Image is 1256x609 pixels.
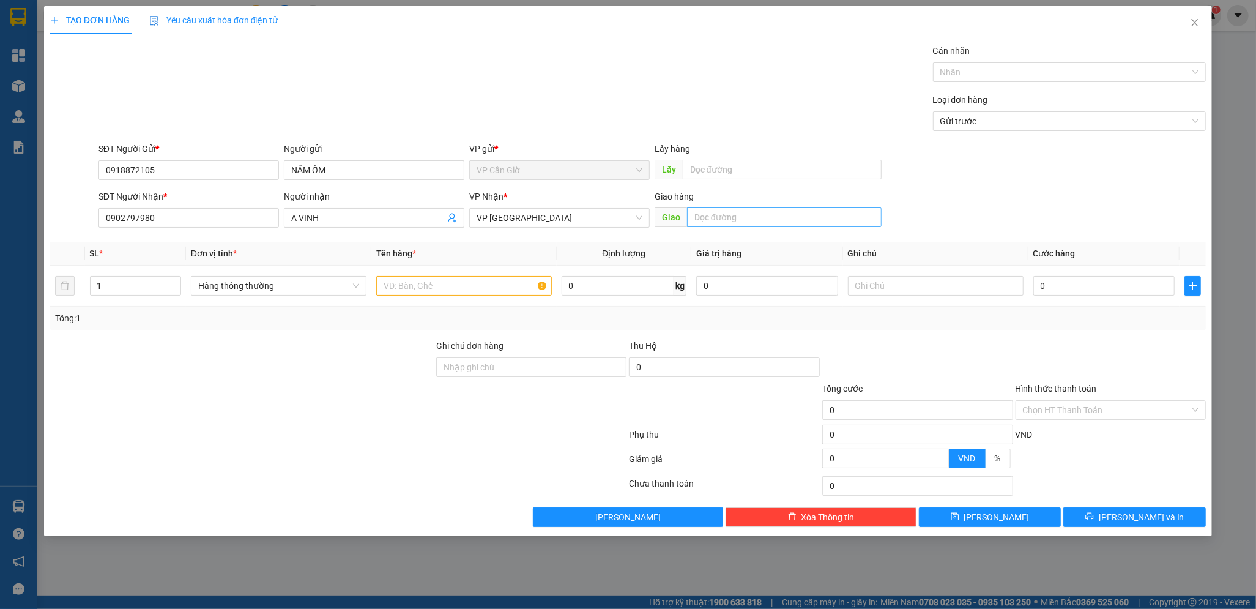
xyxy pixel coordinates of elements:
[50,16,59,24] span: plus
[436,357,627,377] input: Ghi chú đơn hàng
[655,144,690,154] span: Lấy hàng
[436,341,504,351] label: Ghi chú đơn hàng
[995,454,1001,463] span: %
[1178,6,1212,40] button: Close
[50,15,130,25] span: TẠO ĐƠN HÀNG
[951,512,959,522] span: save
[602,248,645,258] span: Định lượng
[655,192,694,201] span: Giao hàng
[788,512,797,522] span: delete
[1016,384,1097,394] label: Hình thức thanh toán
[919,507,1061,527] button: save[PERSON_NAME]
[55,312,485,325] div: Tổng: 1
[843,242,1028,266] th: Ghi chú
[696,248,741,258] span: Giá trị hàng
[655,160,683,179] span: Lấy
[822,384,863,394] span: Tổng cước
[629,341,657,351] span: Thu Hộ
[198,277,359,295] span: Hàng thông thường
[1085,512,1094,522] span: printer
[848,276,1024,296] input: Ghi Chú
[376,248,416,258] span: Tên hàng
[284,190,464,203] div: Người nhận
[933,95,988,105] label: Loại đơn hàng
[447,213,457,223] span: user-add
[1033,248,1076,258] span: Cước hàng
[1185,281,1200,291] span: plus
[1184,276,1201,296] button: plus
[595,510,661,524] span: [PERSON_NAME]
[1190,18,1200,28] span: close
[655,207,687,227] span: Giao
[477,161,642,179] span: VP Cần Giờ
[940,112,1199,130] span: Gửi trước
[628,477,822,498] div: Chưa thanh toán
[1063,507,1206,527] button: printer[PERSON_NAME] và In
[959,454,976,463] span: VND
[149,15,278,25] span: Yêu cầu xuất hóa đơn điện tử
[533,507,724,527] button: [PERSON_NAME]
[1016,430,1033,439] span: VND
[284,142,464,155] div: Người gửi
[687,207,882,227] input: Dọc đường
[477,209,642,227] span: VP Sài Gòn
[98,190,279,203] div: SĐT Người Nhận
[726,507,916,527] button: deleteXóa Thông tin
[1099,510,1184,524] span: [PERSON_NAME] và In
[469,192,504,201] span: VP Nhận
[376,276,552,296] input: VD: Bàn, Ghế
[674,276,686,296] span: kg
[90,248,100,258] span: SL
[933,46,970,56] label: Gán nhãn
[55,276,75,296] button: delete
[149,16,159,26] img: icon
[964,510,1030,524] span: [PERSON_NAME]
[801,510,855,524] span: Xóa Thông tin
[683,160,882,179] input: Dọc đường
[98,142,279,155] div: SĐT Người Gửi
[628,452,822,474] div: Giảm giá
[469,142,650,155] div: VP gửi
[191,248,237,258] span: Đơn vị tính
[628,428,822,449] div: Phụ thu
[696,276,838,296] input: 0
